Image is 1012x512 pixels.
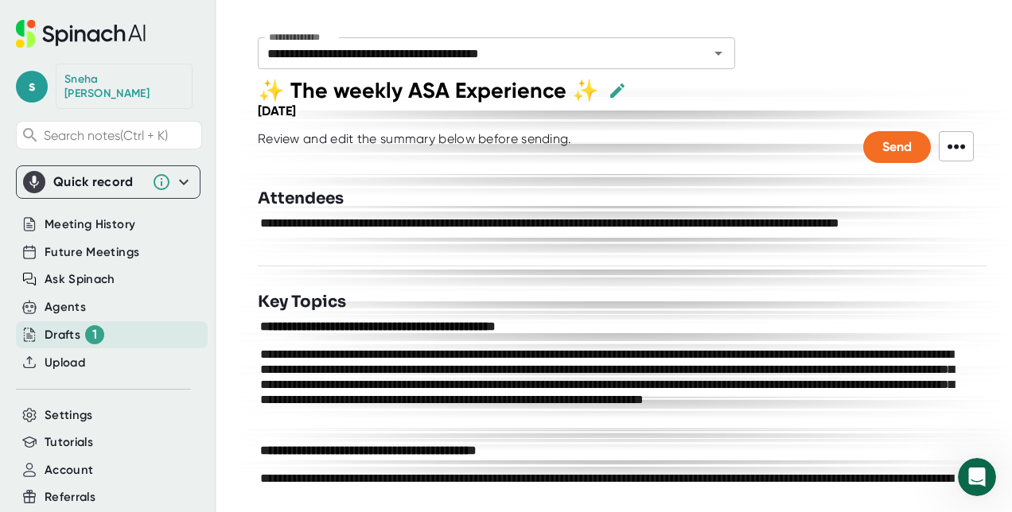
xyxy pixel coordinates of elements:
[707,42,730,64] button: Open
[45,270,115,289] button: Ask Spinach
[23,166,193,198] div: Quick record
[939,131,974,161] span: •••
[958,458,996,496] iframe: Intercom live chat
[258,103,296,118] div: [DATE]
[258,290,346,314] h3: Key Topics
[45,298,86,316] button: Agents
[45,433,93,452] button: Tutorials
[44,128,197,143] span: Search notes (Ctrl + K)
[45,406,93,425] button: Settings
[45,215,135,234] button: Meeting History
[53,174,144,190] div: Quick record
[45,461,93,479] button: Account
[45,325,104,344] div: Drafts
[258,131,572,163] div: Review and edit the summary below before sending.
[16,71,48,103] span: s
[258,77,599,103] div: ✨️ The weekly ASA Experience ✨️
[863,131,931,163] button: Send
[64,72,184,100] div: Sneha Shrivastav
[45,243,139,262] button: Future Meetings
[258,187,344,211] h3: Attendees
[45,354,85,372] button: Upload
[45,325,104,344] button: Drafts 1
[45,488,95,506] button: Referrals
[882,139,912,154] span: Send
[85,325,104,344] div: 1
